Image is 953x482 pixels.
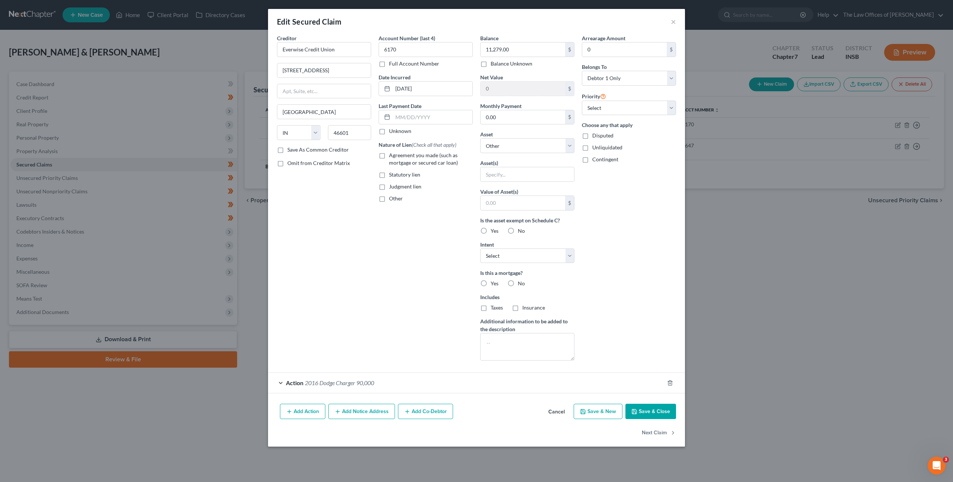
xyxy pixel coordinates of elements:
[389,127,411,135] label: Unknown
[480,34,498,42] label: Balance
[480,188,518,196] label: Value of Asset(s)
[522,304,545,311] span: Insurance
[582,34,625,42] label: Arrearage Amount
[481,110,565,124] input: 0.00
[481,196,565,210] input: 0.00
[277,42,371,57] input: Search creditor by name...
[328,125,372,140] input: Enter zip...
[574,404,622,419] button: Save & New
[625,404,676,419] button: Save & Close
[277,63,371,77] input: Enter address...
[491,228,498,234] span: Yes
[393,82,472,96] input: MM/DD/YYYY
[491,280,498,286] span: Yes
[379,102,421,110] label: Last Payment Date
[328,404,395,419] button: Add Notice Address
[480,73,503,81] label: Net Value
[565,82,574,96] div: $
[481,42,565,57] input: 0.00
[277,35,297,41] span: Creditor
[480,317,574,333] label: Additional information to be added to the description
[642,425,676,441] button: Next Claim
[480,131,493,137] span: Asset
[379,141,456,149] label: Nature of Lien
[565,110,574,124] div: $
[480,102,522,110] label: Monthly Payment
[582,42,667,57] input: 0.00
[592,132,613,139] span: Disputed
[379,34,435,42] label: Account Number (last 4)
[671,17,676,26] button: ×
[480,241,494,248] label: Intent
[277,16,341,27] div: Edit Secured Claim
[287,146,349,153] label: Save As Common Creditor
[592,144,622,150] span: Unliquidated
[491,304,503,311] span: Taxes
[480,293,574,301] label: Includes
[286,379,303,386] span: Action
[582,121,676,129] label: Choose any that apply
[542,405,571,419] button: Cancel
[582,64,607,70] span: Belongs To
[943,457,949,463] span: 3
[480,269,574,277] label: Is this a mortgage?
[518,280,525,286] span: No
[305,379,374,386] span: 2016 Dodge Charger 90,000
[565,42,574,57] div: $
[480,216,574,224] label: Is the asset exempt on Schedule C?
[582,92,606,101] label: Priority
[480,159,498,167] label: Asset(s)
[592,156,618,162] span: Contingent
[277,84,371,98] input: Apt, Suite, etc...
[287,160,350,166] span: Omit from Creditor Matrix
[481,82,565,96] input: 0.00
[280,404,325,419] button: Add Action
[389,171,420,178] span: Statutory lien
[389,195,403,202] span: Other
[518,228,525,234] span: No
[565,196,574,210] div: $
[379,42,473,57] input: XXXX
[393,110,472,124] input: MM/DD/YYYY
[398,404,453,419] button: Add Co-Debtor
[491,60,532,67] label: Balance Unknown
[389,183,421,190] span: Judgment lien
[481,167,574,181] input: Specify...
[928,457,946,475] iframe: Intercom live chat
[379,73,411,81] label: Date Incurred
[667,42,676,57] div: $
[277,105,371,119] input: Enter city...
[389,152,458,166] span: Agreement you made (such as mortgage or secured car loan)
[412,142,456,148] span: (Check all that apply)
[389,60,439,67] label: Full Account Number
